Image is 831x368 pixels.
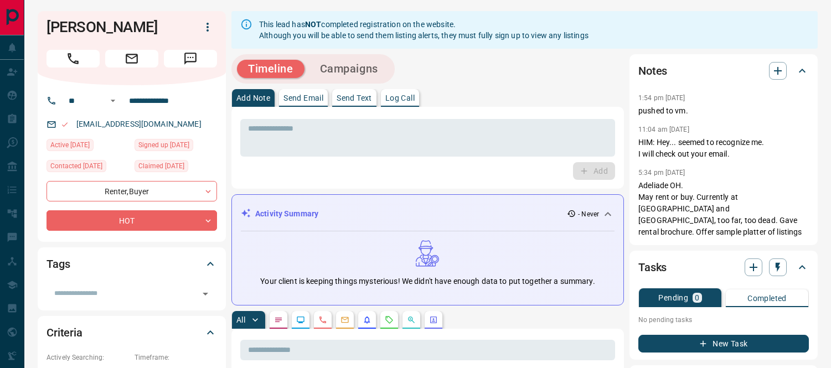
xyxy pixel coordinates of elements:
[47,18,182,36] h1: [PERSON_NAME]
[296,315,305,324] svg: Lead Browsing Activity
[274,315,283,324] svg: Notes
[429,315,438,324] svg: Agent Actions
[135,353,217,362] p: Timeframe:
[255,208,318,220] p: Activity Summary
[47,50,100,68] span: Call
[260,276,595,287] p: Your client is keeping things mysterious! We didn't have enough data to put together a summary.
[47,255,70,273] h2: Tags
[309,60,389,78] button: Campaigns
[50,139,90,151] span: Active [DATE]
[236,94,270,102] p: Add Note
[236,316,245,324] p: All
[337,94,372,102] p: Send Text
[638,335,809,353] button: New Task
[61,121,69,128] svg: Email Valid
[106,94,120,107] button: Open
[578,209,599,219] p: - Never
[47,181,217,201] div: Renter , Buyer
[638,180,809,238] p: Adeliade OH. May rent or buy. Currently at [GEOGRAPHIC_DATA] and [GEOGRAPHIC_DATA], too far, too ...
[318,315,327,324] svg: Calls
[638,62,667,80] h2: Notes
[385,94,415,102] p: Log Call
[638,58,809,84] div: Notes
[47,160,129,175] div: Wed Aug 13 2025
[340,315,349,324] svg: Emails
[135,160,217,175] div: Sat Aug 02 2025
[638,258,667,276] h2: Tasks
[241,204,615,224] div: Activity Summary- Never
[638,312,809,328] p: No pending tasks
[138,139,189,151] span: Signed up [DATE]
[407,315,416,324] svg: Opportunities
[47,353,129,362] p: Actively Searching:
[198,286,213,302] button: Open
[138,160,184,172] span: Claimed [DATE]
[259,14,589,45] div: This lead has completed registration on the website. Although you will be able to send them listi...
[695,294,699,302] p: 0
[385,315,394,324] svg: Requests
[638,254,809,281] div: Tasks
[76,120,202,128] a: [EMAIL_ADDRESS][DOMAIN_NAME]
[47,210,217,231] div: HOT
[47,139,129,154] div: Sat Aug 02 2025
[47,251,217,277] div: Tags
[363,315,371,324] svg: Listing Alerts
[638,169,685,177] p: 5:34 pm [DATE]
[47,324,82,341] h2: Criteria
[305,20,321,29] strong: NOT
[638,137,809,160] p: HIM: Hey... seemed to recognize me. I will check out your email.
[105,50,158,68] span: Email
[283,94,323,102] p: Send Email
[638,105,809,117] p: pushed to vm.
[638,94,685,102] p: 1:54 pm [DATE]
[747,294,787,302] p: Completed
[237,60,304,78] button: Timeline
[638,126,689,133] p: 11:04 am [DATE]
[50,160,102,172] span: Contacted [DATE]
[658,294,688,302] p: Pending
[164,50,217,68] span: Message
[47,319,217,346] div: Criteria
[135,139,217,154] div: Sat Aug 02 2025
